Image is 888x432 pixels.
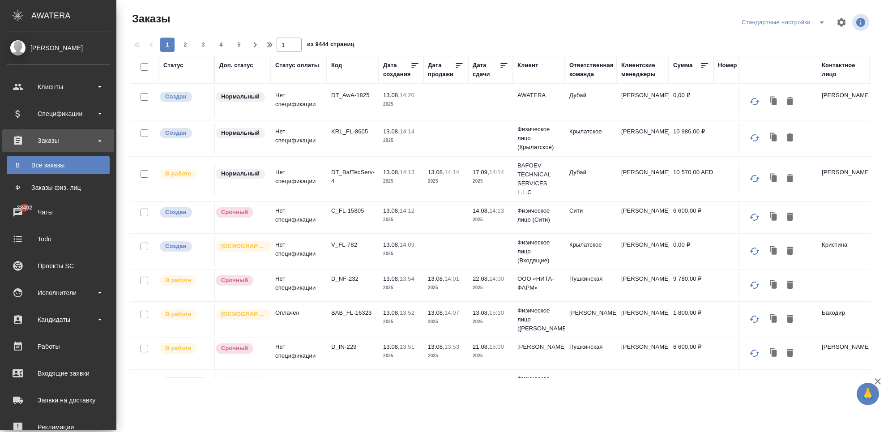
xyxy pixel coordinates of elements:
td: Пушкинская [565,338,617,369]
button: Клонировать [765,129,782,146]
div: Спецификации [7,107,110,120]
button: 2 [178,38,192,52]
td: Пушкинская [565,270,617,301]
td: [PERSON_NAME] [617,304,669,335]
button: Клонировать [765,311,782,328]
button: Клонировать [765,277,782,294]
p: Физическое лицо (Крылатское) [517,125,560,152]
button: Удалить [782,345,798,362]
div: Ответственная команда [569,61,614,79]
div: Выставляется автоматически, если на указанный объем услуг необходимо больше времени в стандартном... [215,342,266,355]
p: C_FL-15805 [331,206,374,215]
p: 14:20 [400,92,414,98]
div: Контактное лицо [822,61,865,79]
p: 13:52 [400,309,414,316]
p: 13.08, [383,169,400,175]
button: 🙏 [857,383,879,405]
td: [PERSON_NAME] [617,86,669,118]
p: DT_BafTecServ-4 [331,168,374,186]
td: Дубай [565,86,617,118]
p: 13.08, [428,343,444,350]
p: 14.08, [473,207,489,214]
div: [PERSON_NAME] [7,43,110,53]
td: [PERSON_NAME] [617,270,669,301]
p: D_IN-229 [331,342,374,351]
p: AWATERA [517,91,560,100]
div: Дата сдачи [473,61,499,79]
div: Статус [163,61,184,70]
a: Todo [2,228,114,250]
p: В работе [165,169,191,178]
p: 15:00 [489,343,504,350]
div: Выставляется автоматически при создании заказа [159,206,209,218]
p: [DEMOGRAPHIC_DATA] [221,242,266,251]
p: 14:14 [444,169,459,175]
div: Сумма [673,61,692,70]
p: KRL_FL-8605 [331,127,374,136]
div: AWATERA [31,7,116,25]
p: 14:07 [444,309,459,316]
td: Нет спецификации [271,372,327,403]
div: Заявки на доставку [7,394,110,407]
p: 14:14 [489,169,504,175]
p: BAB_FL-16323 [331,308,374,317]
p: 2025 [383,283,419,292]
td: 0,00 ₽ [669,236,713,267]
a: Проекты SC [2,255,114,277]
p: 2025 [473,351,508,360]
p: 13:53 [444,343,459,350]
p: 13.08, [473,309,489,316]
div: Статус по умолчанию для стандартных заказов [215,127,266,139]
td: [PERSON_NAME] [617,163,669,195]
span: 4 [214,40,228,49]
td: [PERSON_NAME] [817,86,869,118]
p: ООО «НИТА-ФАРМ» [517,274,560,292]
p: 13.08, [383,309,400,316]
button: Клонировать [765,170,782,187]
span: Посмотреть информацию [852,14,871,31]
td: [PERSON_NAME] [565,304,617,335]
p: BAFOEV TECHNICAL SERVICES L.L.C [517,161,560,197]
div: Проекты SC [7,259,110,273]
p: 17.09, [473,169,489,175]
span: 🙏 [860,385,875,403]
p: Нормальный [221,92,260,101]
div: Номер PO [718,61,747,70]
div: Чаты [7,205,110,219]
td: 0,00 ₽ [669,372,713,403]
a: ВВсе заказы [7,156,110,174]
div: Выставляет ПМ после принятия заказа от КМа [159,168,209,180]
p: 2025 [383,351,419,360]
p: 13:49 [400,377,414,384]
span: Заказы [130,12,170,26]
a: Входящие заявки [2,362,114,385]
span: 3 [196,40,210,49]
p: [PERSON_NAME] [517,342,560,351]
p: V_FL-782 [331,240,374,249]
button: Удалить [782,311,798,328]
td: 0,00 ₽ [669,86,713,118]
button: Удалить [782,243,798,260]
button: Обновить [744,376,765,398]
button: Обновить [744,91,765,112]
p: 2025 [383,317,419,326]
p: 2025 [383,249,419,258]
div: Дата продажи [428,61,455,79]
td: Нет спецификации [271,86,327,118]
p: 2025 [473,317,508,326]
p: 2025 [383,136,419,145]
p: 13.08, [383,128,400,135]
p: 14:01 [444,275,459,282]
div: split button [739,15,831,30]
button: Удалить [782,93,798,110]
p: Создан [165,92,187,101]
p: Физическое лицо (Визовый центр) [517,374,560,401]
div: Выставляет ПМ после принятия заказа от КМа [159,342,209,355]
p: Создан [165,242,187,251]
p: DT_AwA-1825 [331,91,374,100]
td: Сити [565,202,617,233]
div: Клиенты [7,80,110,94]
p: Связаться с клиентом [165,378,203,396]
p: 2025 [383,177,419,186]
div: Входящие заявки [7,367,110,380]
